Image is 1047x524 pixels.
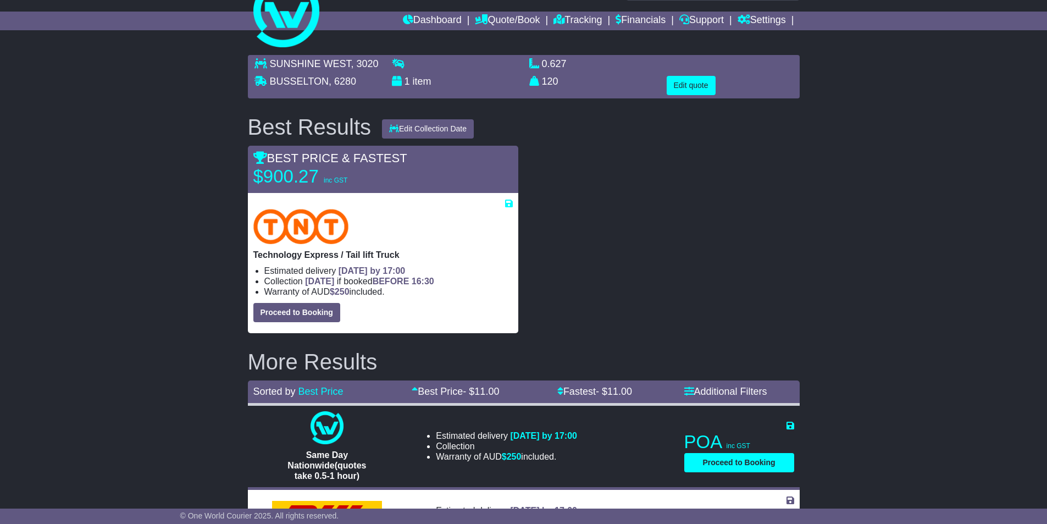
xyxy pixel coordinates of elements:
span: 250 [335,287,350,296]
span: Same Day Nationwide(quotes take 0.5-1 hour) [287,450,366,481]
span: 120 [542,76,558,87]
h2: More Results [248,350,800,374]
span: - $ [596,386,632,397]
a: Fastest- $11.00 [557,386,632,397]
div: v 4.0.25 [31,18,54,26]
button: Proceed to Booking [684,453,794,472]
img: logo_orange.svg [18,18,26,26]
a: Additional Filters [684,386,767,397]
div: Domain: [DOMAIN_NAME] [29,29,121,37]
li: Estimated delivery [264,266,513,276]
p: Technology Express / Tail lift Truck [253,250,513,260]
span: 250 [507,452,522,461]
span: [DATE] [305,277,334,286]
span: $ [330,287,350,296]
span: , 3020 [351,58,379,69]
span: BEFORE [373,277,409,286]
a: Dashboard [403,12,462,30]
span: if booked [305,277,434,286]
span: inc GST [324,176,347,184]
div: Domain Overview [44,65,98,72]
li: Warranty of AUD included. [264,286,513,297]
span: 11.00 [474,386,499,397]
a: Financials [616,12,666,30]
li: Estimated delivery [436,505,606,516]
img: website_grey.svg [18,29,26,37]
li: Collection [436,441,577,451]
span: © One World Courier 2025. All rights reserved. [180,511,339,520]
a: Tracking [553,12,602,30]
button: Edit quote [667,76,716,95]
span: $ [502,452,522,461]
a: Settings [738,12,786,30]
img: TNT Domestic: Technology Express / Tail lift Truck [253,209,349,244]
li: Warranty of AUD included. [436,451,577,462]
span: [DATE] by 17:00 [339,266,406,275]
img: tab_domain_overview_orange.svg [32,64,41,73]
div: Best Results [242,115,377,139]
button: Proceed to Booking [253,303,340,322]
span: 16:30 [412,277,434,286]
li: Collection [264,276,513,286]
span: [DATE] by 17:00 [510,431,577,440]
span: BEST PRICE & FASTEST [253,151,407,165]
p: $900.27 [253,166,391,187]
img: One World Courier: Same Day Nationwide(quotes take 0.5-1 hour) [311,411,344,444]
span: BUSSELTON [270,76,329,87]
span: Sorted by [253,386,296,397]
span: SUNSHINE WEST [270,58,351,69]
img: tab_keywords_by_traffic_grey.svg [111,64,120,73]
a: Support [679,12,724,30]
span: inc GST [727,442,750,450]
button: Edit Collection Date [382,119,474,139]
span: item [413,76,431,87]
span: - $ [463,386,499,397]
span: [DATE] by 17:00 [510,506,577,515]
span: , 6280 [329,76,356,87]
a: Best Price- $11.00 [412,386,499,397]
div: Keywords by Traffic [123,65,181,72]
li: Estimated delivery [436,431,577,441]
span: 1 [405,76,410,87]
a: Quote/Book [475,12,540,30]
span: 0.627 [542,58,567,69]
span: 11.00 [607,386,632,397]
a: Best Price [298,386,344,397]
p: POA [684,431,794,453]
